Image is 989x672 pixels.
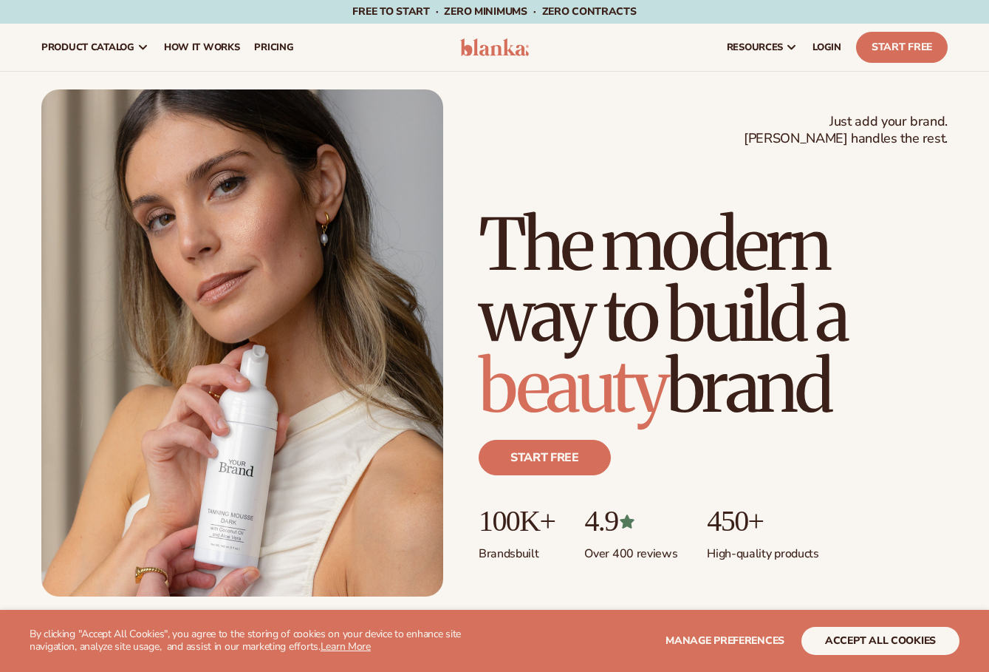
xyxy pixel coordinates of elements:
img: Female holding tanning mousse. [41,89,443,597]
a: product catalog [34,24,157,71]
button: Manage preferences [665,627,784,655]
p: 100K+ [479,505,555,537]
span: product catalog [41,41,134,53]
p: Brands built [479,537,555,562]
button: accept all cookies [801,627,959,655]
img: logo [460,38,530,56]
h1: The modern way to build a brand [479,209,948,422]
span: Free to start · ZERO minimums · ZERO contracts [352,4,636,18]
a: How It Works [157,24,247,71]
a: Start Free [856,32,948,63]
span: How It Works [164,41,240,53]
span: pricing [254,41,293,53]
p: By clicking "Accept All Cookies", you agree to the storing of cookies on your device to enhance s... [30,628,485,654]
span: Manage preferences [665,634,784,648]
p: 4.9 [584,505,677,537]
a: Start free [479,440,611,475]
span: beauty [479,342,666,431]
p: 450+ [707,505,818,537]
p: Over 400 reviews [584,537,677,562]
a: resources [719,24,805,71]
a: LOGIN [805,24,849,71]
p: High-quality products [707,537,818,562]
span: resources [727,41,783,53]
span: LOGIN [812,41,841,53]
span: Just add your brand. [PERSON_NAME] handles the rest. [744,113,948,148]
a: pricing [247,24,301,71]
a: Learn More [321,639,371,654]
